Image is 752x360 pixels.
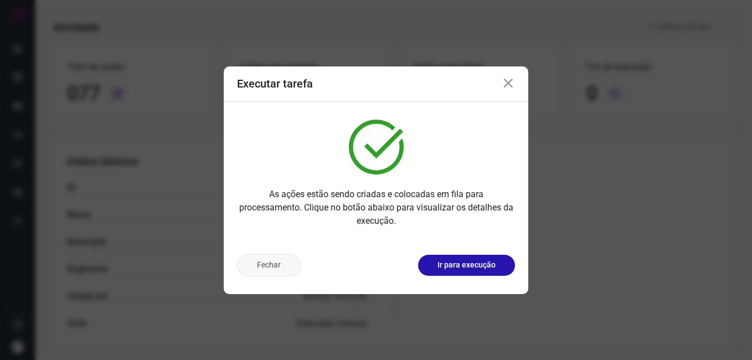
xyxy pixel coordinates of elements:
[237,254,301,276] button: Fechar
[437,259,496,271] p: Ir para execução
[349,120,404,174] img: verified.svg
[418,255,515,276] button: Ir para execução
[237,77,313,90] h3: Executar tarefa
[237,188,515,228] p: As ações estão sendo criadas e colocadas em fila para processamento. Clique no botão abaixo para ...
